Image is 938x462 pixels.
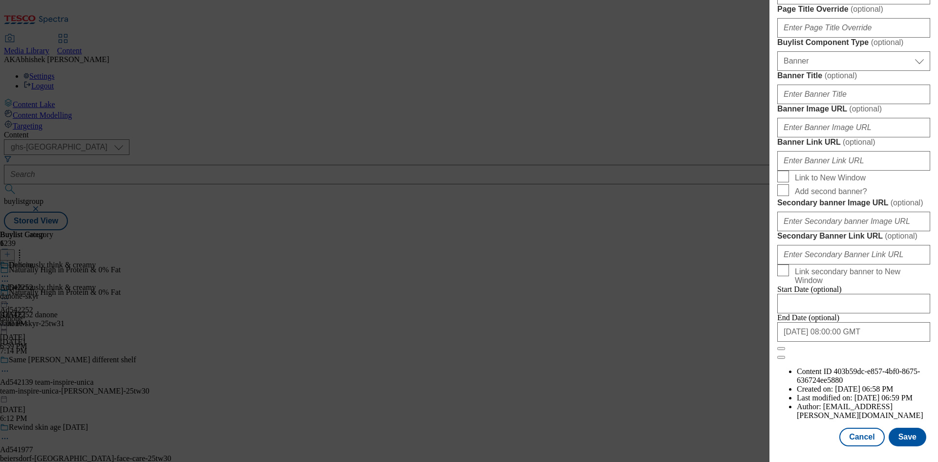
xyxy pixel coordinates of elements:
label: Banner Image URL [777,104,930,114]
label: Page Title Override [777,4,930,14]
label: Secondary Banner Link URL [777,231,930,241]
input: Enter Secondary Banner Link URL [777,245,930,264]
li: Author: [797,402,930,420]
input: Enter Date [777,322,930,342]
span: ( optional ) [885,232,917,240]
span: ( optional ) [825,71,857,80]
label: Banner Title [777,71,930,81]
input: Enter Date [777,294,930,313]
span: ( optional ) [891,198,923,207]
span: [EMAIL_ADDRESS][PERSON_NAME][DOMAIN_NAME] [797,402,923,419]
span: ( optional ) [851,5,883,13]
span: End Date (optional) [777,313,839,322]
button: Close [777,347,785,350]
span: Link secondary banner to New Window [795,267,926,285]
span: Start Date (optional) [777,285,842,293]
label: Secondary banner Image URL [777,198,930,208]
span: Link to New Window [795,174,866,182]
label: Banner Link URL [777,137,930,147]
span: [DATE] 06:59 PM [854,394,913,402]
li: Content ID [797,367,930,385]
span: 403b59dc-e857-4bf0-8675-636724ee5880 [797,367,920,384]
span: ( optional ) [843,138,875,146]
input: Enter Banner Image URL [777,118,930,137]
span: Add second banner? [795,187,867,196]
li: Last modified on: [797,394,930,402]
span: ( optional ) [871,38,904,46]
input: Enter Banner Title [777,85,930,104]
input: Enter Banner Link URL [777,151,930,171]
span: ( optional ) [849,105,882,113]
li: Created on: [797,385,930,394]
button: Save [889,428,926,446]
span: [DATE] 06:58 PM [835,385,893,393]
input: Enter Page Title Override [777,18,930,38]
label: Buylist Component Type [777,38,930,47]
button: Cancel [839,428,884,446]
input: Enter Secondary banner Image URL [777,212,930,231]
